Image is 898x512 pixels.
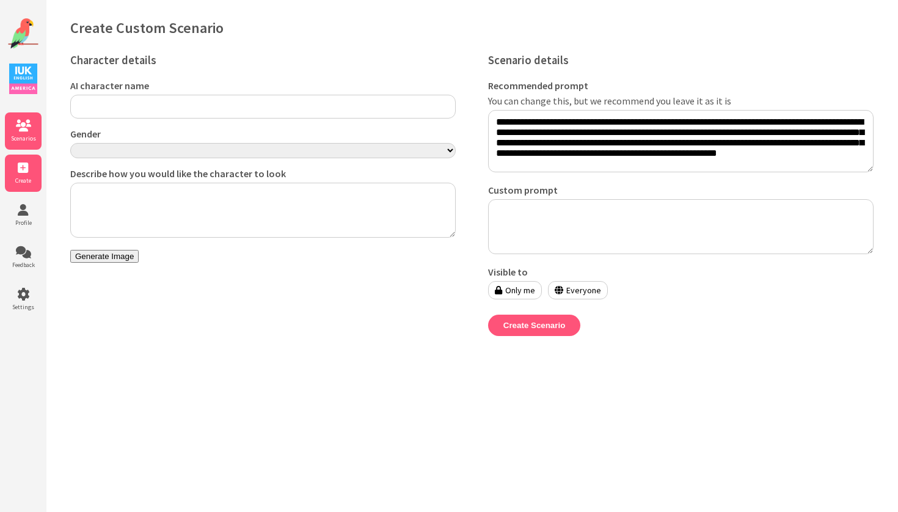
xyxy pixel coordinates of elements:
span: Create [5,177,42,185]
label: Recommended prompt [488,79,874,92]
label: Custom prompt [488,184,874,196]
span: Feedback [5,261,42,269]
h3: Scenario details [488,53,874,67]
label: AI character name [70,79,456,92]
label: Gender [70,128,456,140]
span: Settings [5,303,42,311]
span: Profile [5,219,42,227]
h3: Character details [70,53,456,67]
label: Only me [488,281,542,299]
img: Website Logo [8,18,38,49]
img: IUK Logo [9,64,37,94]
button: Create Scenario [488,315,581,336]
span: Scenarios [5,134,42,142]
h1: Create Custom Scenario [70,18,874,37]
label: Describe how you would like the character to look [70,167,456,180]
label: Visible to [488,266,874,278]
button: Generate Image [70,250,139,263]
label: Everyone [548,281,608,299]
label: You can change this, but we recommend you leave it as it is [488,95,874,107]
